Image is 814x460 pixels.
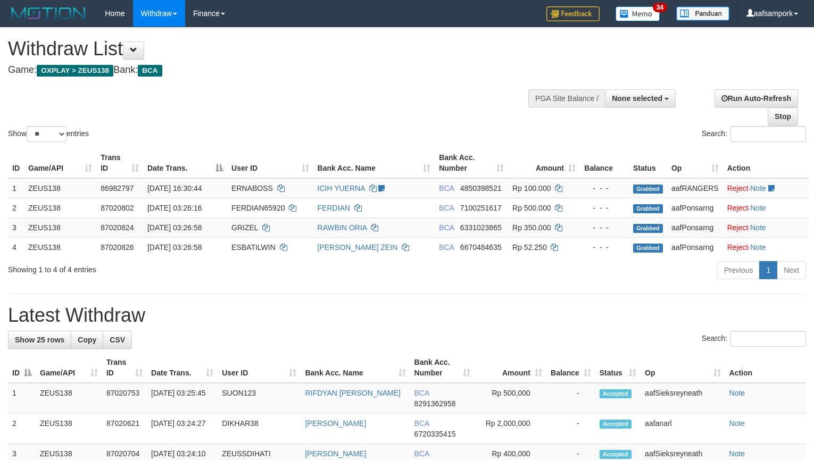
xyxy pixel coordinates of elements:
div: PGA Site Balance / [528,89,605,107]
h4: Game: Bank: [8,65,532,76]
a: CSV [103,331,132,349]
a: Note [750,223,766,232]
th: Trans ID: activate to sort column ascending [102,353,147,383]
th: ID: activate to sort column descending [8,353,36,383]
th: Bank Acc. Number: activate to sort column ascending [410,353,475,383]
h1: Withdraw List [8,38,532,60]
span: BCA [439,223,454,232]
a: Stop [768,107,798,126]
select: Showentries [27,126,67,142]
span: Copy 7100251617 to clipboard [460,204,502,212]
h1: Latest Withdraw [8,305,806,326]
td: - [546,383,595,414]
span: Rp 500.000 [512,204,551,212]
td: 2 [8,198,24,218]
span: Copy 6670484635 to clipboard [460,243,502,252]
div: Showing 1 to 4 of 4 entries [8,260,331,275]
a: ICIH YUERNA [318,184,365,193]
div: - - - [584,222,625,233]
td: 87020621 [102,414,147,444]
span: Copy 4850398521 to clipboard [460,184,502,193]
a: Note [729,419,745,428]
span: 86982797 [101,184,134,193]
th: Status: activate to sort column ascending [595,353,641,383]
td: 3 [8,218,24,237]
span: [DATE] 03:26:16 [147,204,202,212]
td: ZEUS138 [36,383,102,414]
a: Show 25 rows [8,331,71,349]
button: None selected [605,89,676,107]
span: None selected [612,94,662,103]
span: 87020802 [101,204,134,212]
td: · [723,178,809,198]
a: Note [750,184,766,193]
th: ID [8,148,24,178]
span: [DATE] 03:26:58 [147,243,202,252]
td: 87020753 [102,383,147,414]
td: ZEUS138 [36,414,102,444]
div: - - - [584,242,625,253]
a: Note [729,449,745,458]
span: BCA [439,204,454,212]
a: Reject [727,184,749,193]
td: · [723,218,809,237]
span: Accepted [600,389,632,398]
a: Note [750,243,766,252]
td: ZEUS138 [24,178,96,198]
th: Balance: activate to sort column ascending [546,353,595,383]
span: Grabbed [633,204,663,213]
th: Date Trans.: activate to sort column ascending [147,353,218,383]
a: FERDIAN [318,204,350,212]
span: 87020826 [101,243,134,252]
td: · [723,237,809,257]
th: Trans ID: activate to sort column ascending [96,148,143,178]
a: 1 [759,261,777,279]
td: aafPonsarng [667,218,723,237]
td: [DATE] 03:24:27 [147,414,218,444]
td: SUON123 [218,383,301,414]
td: DIKHAR38 [218,414,301,444]
td: - [546,414,595,444]
span: Accepted [600,420,632,429]
label: Show entries [8,126,89,142]
th: Op: activate to sort column ascending [667,148,723,178]
th: Amount: activate to sort column ascending [475,353,546,383]
th: Action [723,148,809,178]
a: Next [777,261,806,279]
span: GRIZEL [231,223,258,232]
td: 1 [8,178,24,198]
a: [PERSON_NAME] [305,449,366,458]
span: 87020824 [101,223,134,232]
span: BCA [414,389,429,397]
span: 34 [653,3,667,12]
span: Copy 8291362958 to clipboard [414,399,456,408]
span: Grabbed [633,224,663,233]
th: Balance [580,148,629,178]
th: Op: activate to sort column ascending [641,353,725,383]
label: Search: [702,331,806,347]
td: Rp 500,000 [475,383,546,414]
span: Rp 350.000 [512,223,551,232]
input: Search: [730,126,806,142]
th: Date Trans.: activate to sort column descending [143,148,227,178]
div: - - - [584,203,625,213]
td: 2 [8,414,36,444]
span: Grabbed [633,185,663,194]
a: Copy [71,331,103,349]
img: panduan.png [676,6,729,21]
img: Button%20Memo.svg [616,6,660,21]
span: Rp 100.000 [512,184,551,193]
td: ZEUS138 [24,218,96,237]
a: [PERSON_NAME] [305,419,366,428]
span: [DATE] 16:30:44 [147,184,202,193]
td: Rp 2,000,000 [475,414,546,444]
th: User ID: activate to sort column ascending [218,353,301,383]
span: [DATE] 03:26:58 [147,223,202,232]
th: Bank Acc. Number: activate to sort column ascending [435,148,508,178]
span: BCA [439,184,454,193]
a: Run Auto-Refresh [715,89,798,107]
td: [DATE] 03:25:45 [147,383,218,414]
span: Grabbed [633,244,663,253]
span: BCA [138,65,162,77]
span: ERNABOSS [231,184,273,193]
